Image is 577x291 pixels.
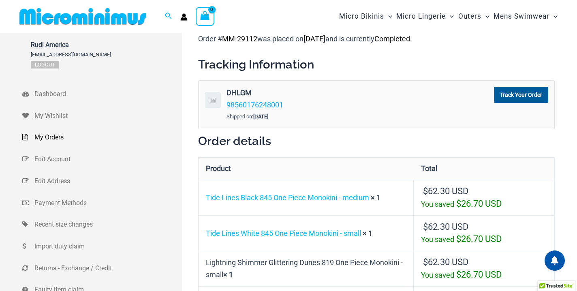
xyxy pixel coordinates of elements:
a: Recent size changes [22,214,182,235]
h2: Tracking Information [198,57,555,72]
span: Mens Swimwear [494,6,549,27]
img: icon-default.png [205,92,221,108]
a: My Wishlist [22,105,182,127]
bdi: 26.70 USD [456,199,502,209]
span: My Wishlist [34,110,180,122]
img: MM SHOP LOGO FLAT [16,7,150,26]
a: Tide Lines White 845 One Piece Monokini - small [206,229,361,238]
h2: Order details [198,133,555,149]
a: My Orders [22,126,182,148]
div: You saved [421,269,547,281]
span: $ [423,257,428,267]
span: Menu Toggle [549,6,558,27]
div: Shipped on: [227,111,423,123]
a: Import duty claim [22,235,182,257]
span: Menu Toggle [384,6,392,27]
a: Tide Lines Black 845 One Piece Monokini - medium [206,193,369,202]
p: Order # was placed on and is currently . [198,33,555,45]
span: Micro Bikinis [339,6,384,27]
span: $ [423,222,428,232]
span: Dashboard [34,88,180,100]
mark: MM-29112 [222,34,257,43]
span: Recent size changes [34,218,180,231]
a: Edit Address [22,170,182,192]
a: Logout [31,61,59,68]
a: 98560176248001 [227,101,283,109]
span: $ [456,270,461,280]
nav: Site Navigation [336,3,561,30]
a: Micro BikinisMenu ToggleMenu Toggle [337,4,394,29]
span: Rudi America [31,41,111,49]
a: View Shopping Cart, empty [196,7,214,26]
a: Returns - Exchange / Credit [22,257,182,279]
strong: [DATE] [253,113,268,120]
span: My Orders [34,131,180,143]
a: OutersMenu ToggleMenu Toggle [456,4,492,29]
bdi: 26.70 USD [456,234,502,244]
bdi: 62.30 USD [423,186,468,196]
span: Menu Toggle [446,6,454,27]
span: $ [456,234,461,244]
span: $ [456,199,461,209]
a: Dashboard [22,83,182,105]
mark: [DATE] [303,34,325,43]
strong: × 1 [363,229,372,238]
bdi: 62.30 USD [423,222,468,232]
span: Payment Methods [34,197,180,209]
td: Lightning Shimmer Glittering Dunes 819 One Piece Monokini - small [199,251,414,287]
bdi: 62.30 USD [423,257,468,267]
strong: DHLGM [227,87,421,99]
strong: × 1 [371,193,380,202]
span: Micro Lingerie [396,6,446,27]
th: Product [199,158,414,180]
a: Payment Methods [22,192,182,214]
span: Edit Address [34,175,180,187]
span: Menu Toggle [481,6,489,27]
div: You saved [421,198,547,210]
a: Track Your Order [494,87,548,103]
a: Edit Account [22,148,182,170]
a: Mens SwimwearMenu ToggleMenu Toggle [492,4,560,29]
div: You saved [421,233,547,246]
span: Outers [458,6,481,27]
mark: Completed [374,34,410,43]
span: Edit Account [34,153,180,165]
span: $ [423,186,428,196]
strong: × 1 [223,270,233,279]
span: Import duty claim [34,240,180,252]
a: Search icon link [165,11,172,21]
a: Micro LingerieMenu ToggleMenu Toggle [394,4,456,29]
bdi: 26.70 USD [456,270,502,280]
span: [EMAIL_ADDRESS][DOMAIN_NAME] [31,51,111,58]
span: Returns - Exchange / Credit [34,262,180,274]
th: Total [414,158,554,180]
a: Account icon link [180,13,188,21]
